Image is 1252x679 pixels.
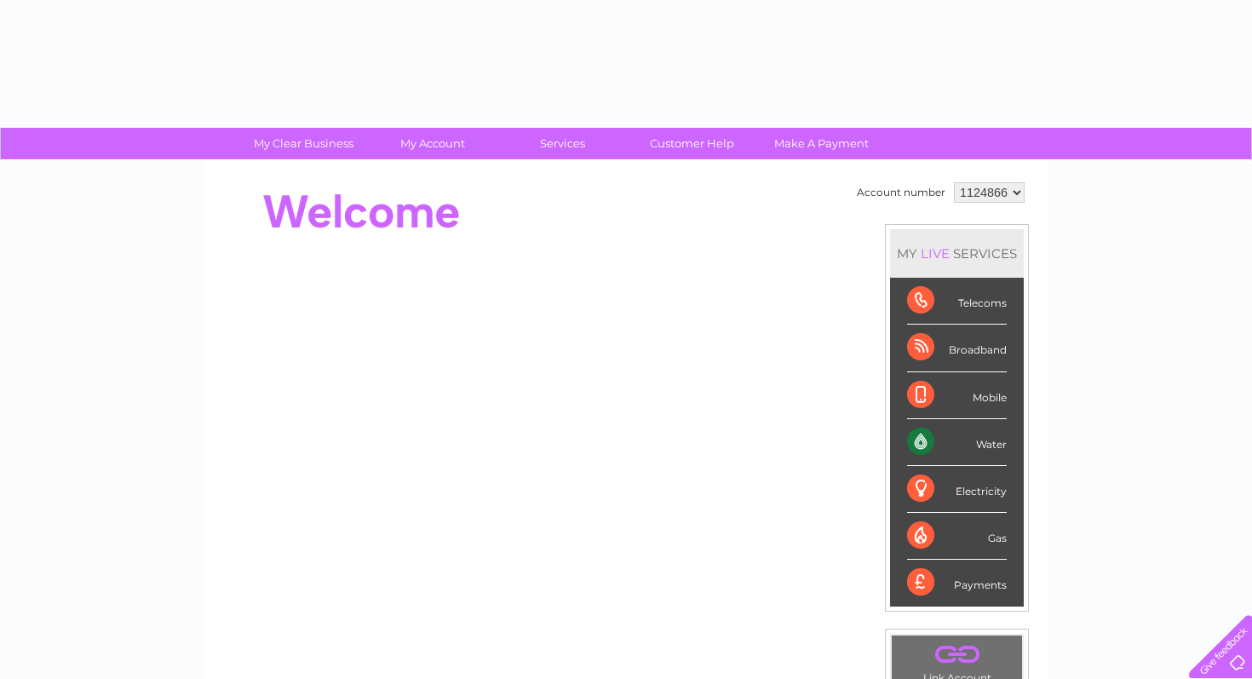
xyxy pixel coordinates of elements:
div: Electricity [907,466,1007,513]
div: LIVE [917,245,953,262]
a: Customer Help [622,128,762,159]
div: MY SERVICES [890,229,1024,278]
div: Payments [907,560,1007,606]
div: Water [907,419,1007,466]
a: My Account [363,128,503,159]
div: Gas [907,513,1007,560]
a: . [896,640,1018,670]
div: Telecoms [907,278,1007,325]
div: Mobile [907,372,1007,419]
td: Account number [853,178,950,207]
a: Services [492,128,633,159]
a: Make A Payment [751,128,892,159]
div: Broadband [907,325,1007,371]
a: My Clear Business [233,128,374,159]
